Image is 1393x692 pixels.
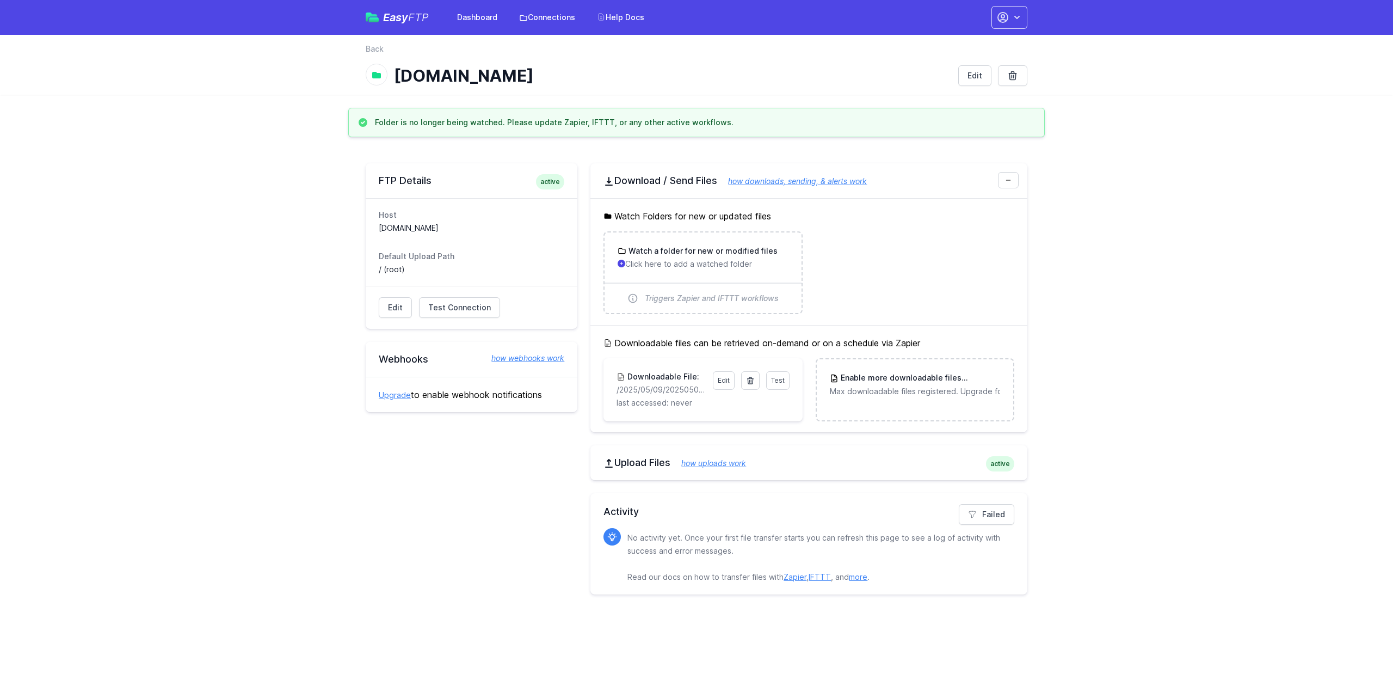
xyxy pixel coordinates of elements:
[379,251,564,262] dt: Default Upload Path
[419,297,500,318] a: Test Connection
[536,174,564,189] span: active
[366,377,577,412] div: to enable webhook notifications
[451,8,504,27] a: Dashboard
[627,531,1006,584] p: No activity yet. Once your first file transfer starts you can refresh this page to see a log of a...
[670,458,746,468] a: how uploads work
[617,397,789,408] p: last accessed: never
[784,572,806,581] a: Zapier
[830,386,1000,397] p: Max downloadable files registered. Upgrade for more.
[366,12,429,23] a: EasyFTP
[626,246,778,256] h3: Watch a folder for new or modified files
[379,264,564,275] dd: / (root)
[713,371,735,390] a: Edit
[480,353,564,364] a: how webhooks work
[379,297,412,318] a: Edit
[959,504,1014,525] a: Failed
[408,11,429,24] span: FTP
[383,12,429,23] span: Easy
[717,176,867,186] a: how downloads, sending, & alerts work
[379,223,564,234] dd: [DOMAIN_NAME]
[375,117,734,128] h3: Folder is no longer being watched. Please update Zapier, IFTTT, or any other active workflows.
[771,376,785,384] span: Test
[379,390,411,400] a: Upgrade
[849,572,867,581] a: more
[839,372,1000,384] h3: Enable more downloadable files
[958,65,991,86] a: Edit
[766,371,790,390] a: Test
[961,373,1001,384] span: Upgrade
[645,293,779,304] span: Triggers Zapier and IFTTT workflows
[603,210,1014,223] h5: Watch Folders for new or updated files
[603,456,1014,469] h2: Upload Files
[379,174,564,187] h2: FTP Details
[617,384,706,395] p: /2025/05/09/20250509171559_inbound_0422652309_0756011820.mp3
[513,8,582,27] a: Connections
[603,504,1014,519] h2: Activity
[366,13,379,22] img: easyftp_logo.png
[394,66,950,85] h1: [DOMAIN_NAME]
[603,174,1014,187] h2: Download / Send Files
[986,456,1014,471] span: active
[366,44,384,54] a: Back
[809,572,831,581] a: IFTTT
[618,259,788,270] p: Click here to add a watched folder
[605,232,801,313] a: Watch a folder for new or modified files Click here to add a watched folder Triggers Zapier and I...
[590,8,651,27] a: Help Docs
[817,359,1013,410] a: Enable more downloadable filesUpgrade Max downloadable files registered. Upgrade for more.
[625,371,699,382] h3: Downloadable File:
[379,210,564,221] dt: Host
[428,302,491,313] span: Test Connection
[603,336,1014,350] h5: Downloadable files can be retrieved on-demand or on a schedule via Zapier
[379,353,564,366] h2: Webhooks
[366,44,1027,61] nav: Breadcrumb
